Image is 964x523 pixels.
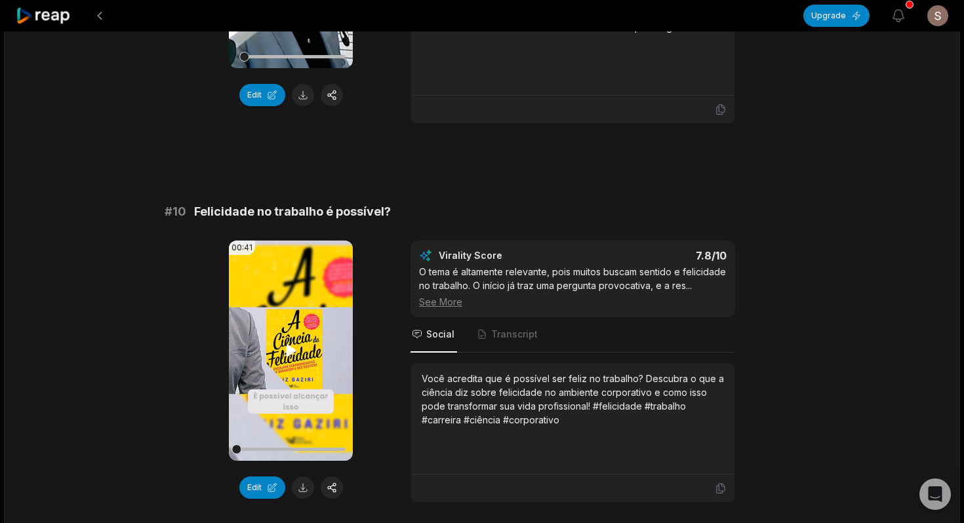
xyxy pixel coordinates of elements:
[586,249,727,262] div: 7.8 /10
[194,203,391,221] span: Felicidade no trabalho é possível?
[411,317,735,353] nav: Tabs
[419,295,727,309] div: See More
[919,478,951,510] div: Open Intercom Messenger
[422,372,724,427] div: Você acredita que é possível ser feliz no trabalho? Descubra o que a ciência diz sobre felicidade...
[229,241,353,461] video: Your browser does not support mp4 format.
[239,476,285,499] button: Edit
[419,265,727,309] div: O tema é altamente relevante, pois muitos buscam sentido e felicidade no trabalho. O início já tr...
[165,203,186,221] span: # 10
[426,328,454,341] span: Social
[491,328,538,341] span: Transcript
[803,5,870,27] button: Upgrade
[239,84,285,106] button: Edit
[439,249,580,262] div: Virality Score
